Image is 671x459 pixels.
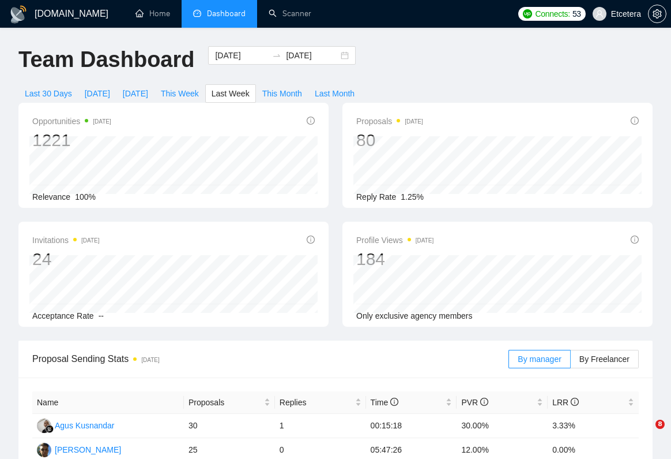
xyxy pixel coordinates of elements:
span: Last Week [212,87,250,100]
div: 80 [356,129,423,151]
span: Invitations [32,233,100,247]
time: [DATE] [93,118,111,125]
img: upwork-logo.png [523,9,532,18]
div: 1221 [32,129,111,151]
span: 8 [655,420,665,429]
td: 00:15:18 [366,414,457,438]
span: LRR [552,398,579,407]
iframe: Intercom live chat [632,420,659,447]
span: 100% [75,192,96,201]
a: AKAgus Kusnandar [37,420,115,430]
th: Replies [275,391,366,414]
span: Reply Rate [356,192,396,201]
span: 1.25% [401,192,424,201]
time: [DATE] [405,118,423,125]
button: Last 30 Days [18,84,78,103]
img: gigradar-bm.png [46,425,54,433]
span: Last 30 Days [25,87,72,100]
span: Acceptance Rate [32,311,94,320]
span: info-circle [571,398,579,406]
span: dashboard [193,9,201,17]
span: swap-right [272,51,281,60]
span: Replies [280,396,353,409]
span: to [272,51,281,60]
span: Connects: [536,8,570,20]
button: [DATE] [116,84,154,103]
button: Last Week [205,84,256,103]
span: [DATE] [85,87,110,100]
span: info-circle [631,117,639,125]
img: logo [9,5,28,24]
span: Only exclusive agency members [356,311,473,320]
span: 53 [572,8,581,20]
span: Relevance [32,192,70,201]
button: Last Month [308,84,361,103]
div: 184 [356,248,433,270]
span: Proposals [356,114,423,128]
span: info-circle [307,236,315,244]
a: homeHome [135,9,170,18]
span: Last Month [315,87,355,100]
td: 3.33% [548,414,639,438]
span: Dashboard [207,9,246,18]
input: Start date [215,49,267,62]
th: Name [32,391,184,414]
button: This Month [256,84,308,103]
span: user [595,10,604,18]
a: setting [648,9,666,18]
span: [DATE] [123,87,148,100]
span: Time [371,398,398,407]
span: Proposals [189,396,262,409]
span: info-circle [631,236,639,244]
button: This Week [154,84,205,103]
td: 1 [275,414,366,438]
button: setting [648,5,666,23]
span: PVR [461,398,488,407]
span: info-circle [390,398,398,406]
span: info-circle [480,398,488,406]
h1: Team Dashboard [18,46,194,73]
div: Agus Kusnandar [55,419,115,432]
th: Proposals [184,391,275,414]
span: info-circle [307,117,315,125]
div: 24 [32,248,100,270]
td: 30 [184,414,275,438]
span: Opportunities [32,114,111,128]
img: AK [37,419,51,433]
div: [PERSON_NAME] [55,443,121,456]
span: By Freelancer [579,354,629,364]
a: searchScanner [269,9,311,18]
span: Profile Views [356,233,433,247]
a: AP[PERSON_NAME] [37,445,121,454]
td: 30.00% [457,414,548,438]
button: [DATE] [78,84,116,103]
span: This Week [161,87,199,100]
img: AP [37,443,51,457]
time: [DATE] [416,237,433,244]
time: [DATE] [81,237,99,244]
span: By manager [518,354,561,364]
span: setting [649,9,666,18]
span: -- [99,311,104,320]
span: This Month [262,87,302,100]
input: End date [286,49,338,62]
time: [DATE] [141,357,159,363]
span: Proposal Sending Stats [32,352,508,366]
